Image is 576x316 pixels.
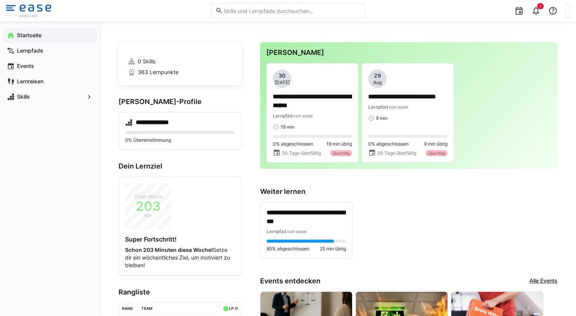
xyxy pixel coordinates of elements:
div: Überfällig [330,150,352,156]
span: von ease [388,104,408,110]
a: Alle Events [529,277,558,285]
h3: Rangliste [119,288,242,296]
span: 9 min übrig [424,141,447,147]
span: 363 Lernpunkte [138,68,179,76]
span: 85% abgeschlossen [267,246,309,252]
span: 19 min übrig [326,141,352,147]
h3: Weiter lernen [260,187,558,196]
input: Skills und Lernpfade durchsuchen… [223,7,361,14]
span: 1 [539,4,541,8]
span: Lernpfad [273,113,293,119]
a: ø [235,304,238,311]
span: Aug [373,79,382,86]
a: 0 Skills [128,58,232,65]
p: 0% Übereinstimmung [125,137,235,143]
div: Überfällig [426,150,447,156]
div: LP [229,306,234,311]
span: 9 min [376,115,387,121]
h3: [PERSON_NAME]-Profile [119,98,242,106]
span: von ease [287,228,306,234]
h3: [PERSON_NAME] [266,48,551,57]
span: 30 [279,72,285,79]
div: Team [141,306,152,311]
span: 19 min [280,124,294,130]
span: von ease [293,113,312,119]
h4: Super Fortschritt! [125,235,235,243]
p: Setze dir ein wöchentliches Ziel, um motiviert zu bleiben! [125,246,235,269]
span: 0 Skills [138,58,155,65]
span: [DATE] [275,79,290,86]
span: 0% abgeschlossen [273,141,313,147]
span: 29 [374,72,381,79]
span: 20 Tage überfällig [377,150,416,156]
span: Lernpfad [368,104,388,110]
div: Rang [122,306,133,311]
span: 50 Tage überfällig [282,150,321,156]
h3: Dein Lernziel [119,162,242,170]
h3: Events entdecken [260,277,321,285]
strong: Schon 203 Minuten diese Woche! [125,247,213,253]
span: 0% abgeschlossen [368,141,409,147]
span: Lernpfad [267,228,287,234]
span: 25 min übrig [320,246,346,252]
